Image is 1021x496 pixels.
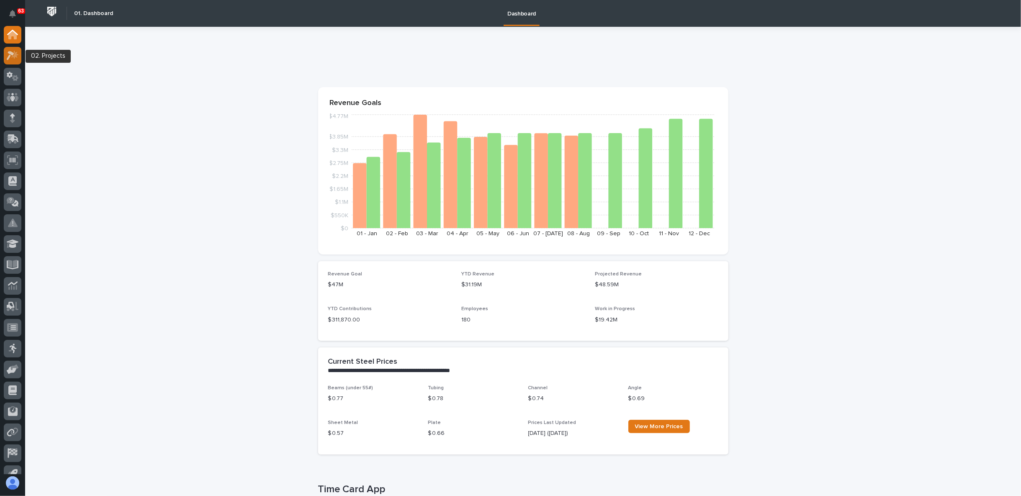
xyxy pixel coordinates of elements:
[461,280,585,289] p: $31.19M
[328,420,358,425] span: Sheet Metal
[332,147,348,153] tspan: $3.3M
[332,173,348,179] tspan: $2.2M
[341,226,348,231] tspan: $0
[533,231,563,236] text: 07 - [DATE]
[329,134,348,140] tspan: $3.85M
[329,114,348,120] tspan: $4.77M
[595,272,642,277] span: Projected Revenue
[328,306,372,311] span: YTD Contributions
[629,231,649,236] text: 10 - Oct
[428,394,518,403] p: $ 0.78
[461,316,585,324] p: 180
[331,213,348,218] tspan: $550K
[329,160,348,166] tspan: $2.75M
[447,231,468,236] text: 04 - Apr
[635,424,683,429] span: View More Prices
[595,306,635,311] span: Work in Progress
[628,385,642,391] span: Angle
[74,10,113,17] h2: 01. Dashboard
[461,306,488,311] span: Employees
[10,10,21,23] div: Notifications63
[628,420,690,433] a: View More Prices
[689,231,710,236] text: 12 - Dec
[567,231,589,236] text: 08 - Aug
[4,474,21,492] button: users-avatar
[428,429,518,438] p: $ 0.66
[328,385,373,391] span: Beams (under 55#)
[330,99,717,108] p: Revenue Goals
[329,187,348,193] tspan: $1.65M
[328,316,452,324] p: $ 311,870.00
[44,4,59,19] img: Workspace Logo
[595,280,718,289] p: $48.59M
[4,5,21,23] button: Notifications
[416,231,438,236] text: 03 - Mar
[595,316,718,324] p: $19.42M
[18,8,24,14] p: 63
[476,231,499,236] text: 05 - May
[428,420,441,425] span: Plate
[328,280,452,289] p: $47M
[528,429,618,438] p: [DATE] ([DATE])
[659,231,679,236] text: 11 - Nov
[328,429,418,438] p: $ 0.57
[318,483,725,496] p: Time Card App
[628,394,718,403] p: $ 0.69
[461,272,494,277] span: YTD Revenue
[335,200,348,206] tspan: $1.1M
[528,385,548,391] span: Channel
[356,231,377,236] text: 01 - Jan
[597,231,620,236] text: 09 - Sep
[328,357,398,367] h2: Current Steel Prices
[528,420,576,425] span: Prices Last Updated
[386,231,408,236] text: 02 - Feb
[328,272,363,277] span: Revenue Goal
[507,231,529,236] text: 06 - Jun
[428,385,444,391] span: Tubing
[328,394,418,403] p: $ 0.77
[528,394,618,403] p: $ 0.74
